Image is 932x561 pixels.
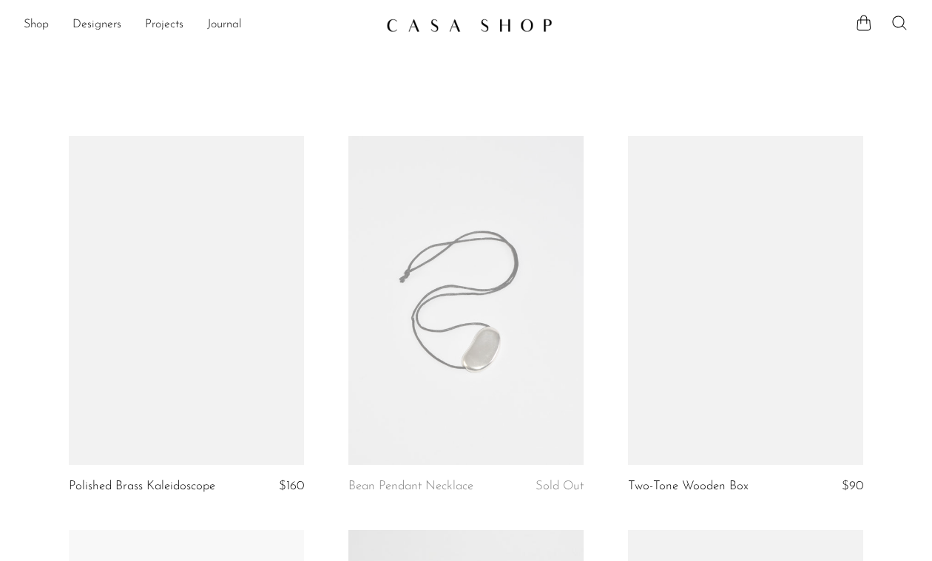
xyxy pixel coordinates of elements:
[628,480,749,493] a: Two-Tone Wooden Box
[348,480,473,493] a: Bean Pendant Necklace
[24,13,374,38] nav: Desktop navigation
[69,480,215,493] a: Polished Brass Kaleidoscope
[279,480,304,492] span: $160
[536,480,584,492] span: Sold Out
[842,480,863,492] span: $90
[24,13,374,38] ul: NEW HEADER MENU
[24,16,49,35] a: Shop
[207,16,242,35] a: Journal
[72,16,121,35] a: Designers
[145,16,183,35] a: Projects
